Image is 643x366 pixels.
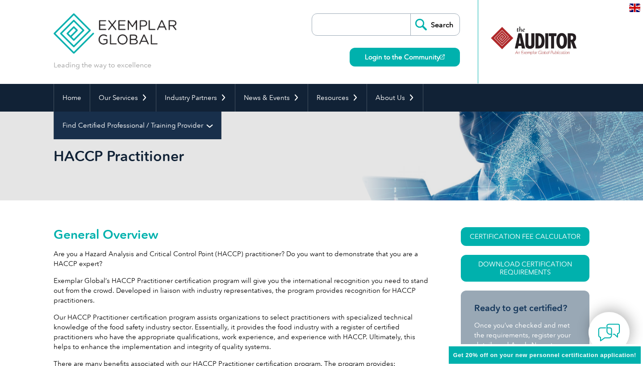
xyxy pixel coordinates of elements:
[461,255,589,282] a: Download Certification Requirements
[629,4,640,12] img: en
[598,321,620,344] img: contact-chat.png
[54,84,90,112] a: Home
[474,303,576,314] h3: Ready to get certified?
[367,84,423,112] a: About Us
[474,320,576,350] p: Once you’ve checked and met the requirements, register your details and Apply Now at
[235,84,308,112] a: News & Events
[54,112,221,139] a: Find Certified Professional / Training Provider
[156,84,235,112] a: Industry Partners
[461,227,589,246] a: CERTIFICATION FEE CALCULATOR
[54,227,429,241] h2: General Overview
[54,312,429,352] p: Our HACCP Practitioner certification program assists organizations to select practitioners with s...
[350,48,460,67] a: Login to the Community
[54,147,397,165] h1: HACCP Practitioner
[54,276,429,305] p: Exemplar Global’s HACCP Practitioner certification program will give you the international recogn...
[410,14,459,35] input: Search
[90,84,156,112] a: Our Services
[308,84,367,112] a: Resources
[453,352,636,358] span: Get 20% off on your new personnel certification application!
[54,60,151,70] p: Leading the way to excellence
[54,249,429,269] p: Are you a Hazard Analysis and Critical Control Point (HACCP) practitioner? Do you want to demonst...
[440,54,445,59] img: open_square.png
